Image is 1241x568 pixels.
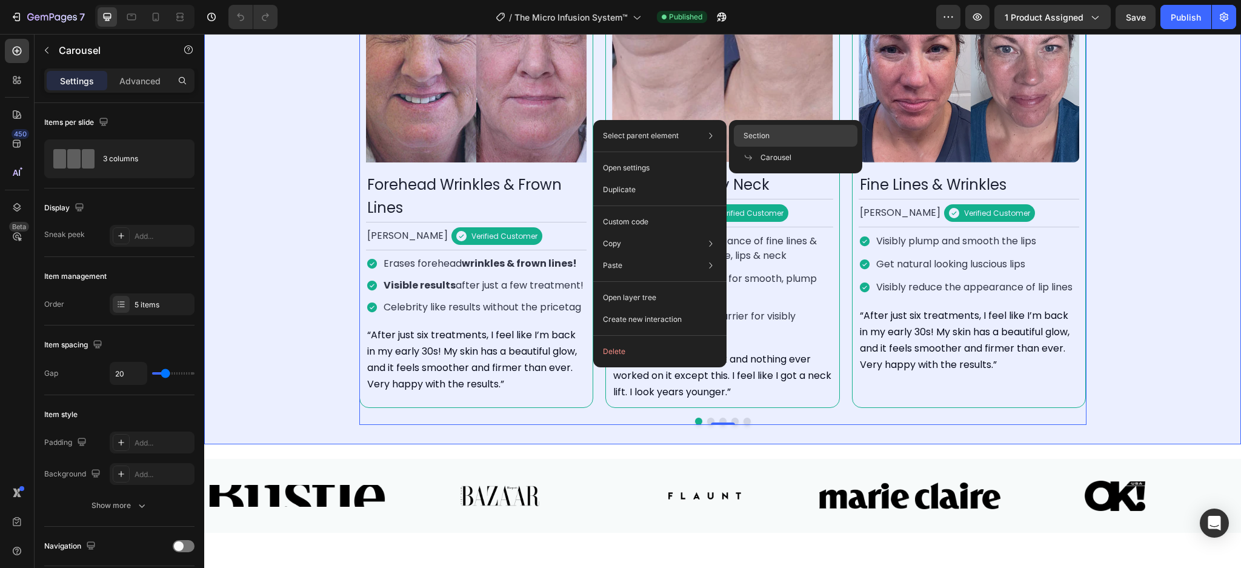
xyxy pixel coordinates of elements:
div: 3 columns [103,145,177,173]
p: Copy [603,238,621,249]
span: Save [1126,12,1146,22]
div: Undo/Redo [228,5,278,29]
div: Gap [44,368,58,379]
button: Dot [527,384,534,391]
iframe: To enrich screen reader interactions, please activate Accessibility in Grammarly extension settings [204,34,1241,568]
p: Verified Customer [760,173,826,185]
div: Open Intercom Messenger [1200,509,1229,538]
button: Delete [598,341,722,363]
input: Auto [110,363,147,384]
div: Item style [44,409,78,420]
p: “I hated my turkey neck and nothing ever worked on it except this. I feel like I got a neck lift.... [409,317,628,366]
div: Sneak peek [44,229,85,240]
div: Show more [91,500,148,512]
strong: Visible results [179,244,251,258]
p: Wrinkly & Saggy Neck [409,139,628,162]
span: Carousel [760,152,791,163]
p: “After just six treatments, I feel like I’m back in my early 30s! My skin has a beautiful glow, a... [656,273,874,339]
p: Reduces the appearance of fine lines & wrinkles on your face, lips & neck [425,200,627,229]
div: Publish [1171,11,1201,24]
strong: wrinkles & frown lines! [258,222,373,236]
div: Beta [9,222,29,232]
span: 1 product assigned [1005,11,1083,24]
span: Section [744,130,770,141]
p: Create new interaction [603,313,682,326]
div: Navigation [44,538,98,555]
p: Open settings [603,162,650,173]
p: Carousel [59,43,162,58]
p: Supports the skin barrier for visibly enhanced firmness [425,275,627,304]
p: Optimizes hydration for smooth, plump looking skin [425,238,627,267]
img: [object Object] [464,458,537,466]
button: 7 [5,5,90,29]
img: [object Object] [256,452,335,472]
p: Visibly plump and smooth the lips [672,200,868,215]
p: Advanced [119,75,161,87]
img: [object Object] [615,449,796,475]
span: The Micro Infusion System™ [514,11,628,24]
p: Get natural looking luscious lips [672,223,868,238]
div: Add... [135,469,191,480]
div: Add... [135,231,191,242]
p: Duplicate [603,184,636,195]
div: Items per slide [44,115,111,131]
p: Erases forehead [179,223,379,236]
p: [PERSON_NAME] [163,195,244,209]
p: Select parent element [603,130,679,141]
img: [object Object] [1,451,181,473]
div: Background [44,466,103,483]
p: Custom code [603,216,648,227]
p: “After just six treatments, I feel like I’m back in my early 30s! My skin has a beautiful glow, a... [163,293,382,358]
button: Dot [515,384,522,391]
span: Published [669,12,702,22]
button: 1 product assigned [994,5,1111,29]
div: Order [44,299,64,310]
p: Paste [603,260,622,271]
p: Verified Customer [513,173,579,185]
div: 5 items [135,299,191,310]
div: Item management [44,271,107,282]
button: Dot [503,384,510,391]
p: Settings [60,75,94,87]
button: Save [1116,5,1156,29]
p: Visibly reduce the appearance of lip lines [672,246,868,261]
p: 7 [79,10,85,24]
div: Padding [44,435,89,451]
div: Add... [135,438,191,449]
div: 450 [12,129,29,139]
p: [PERSON_NAME] [409,172,490,186]
button: Show more [44,495,195,516]
p: Open layer tree [603,292,656,303]
button: Dot [491,384,498,391]
span: / [509,11,512,24]
button: Publish [1160,5,1211,29]
img: [object Object] [880,447,941,477]
div: Display [44,200,87,216]
p: Forehead Wrinkles & Frown Lines [163,139,382,185]
p: Fine Lines & Wrinkles [656,139,874,162]
button: Dot [539,384,547,391]
p: Verified Customer [267,196,333,208]
div: Item spacing [44,337,105,353]
p: Celebrity like results without the pricetag [179,267,379,280]
p: after just a few treatment! [179,245,379,258]
p: [PERSON_NAME] [656,172,736,186]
